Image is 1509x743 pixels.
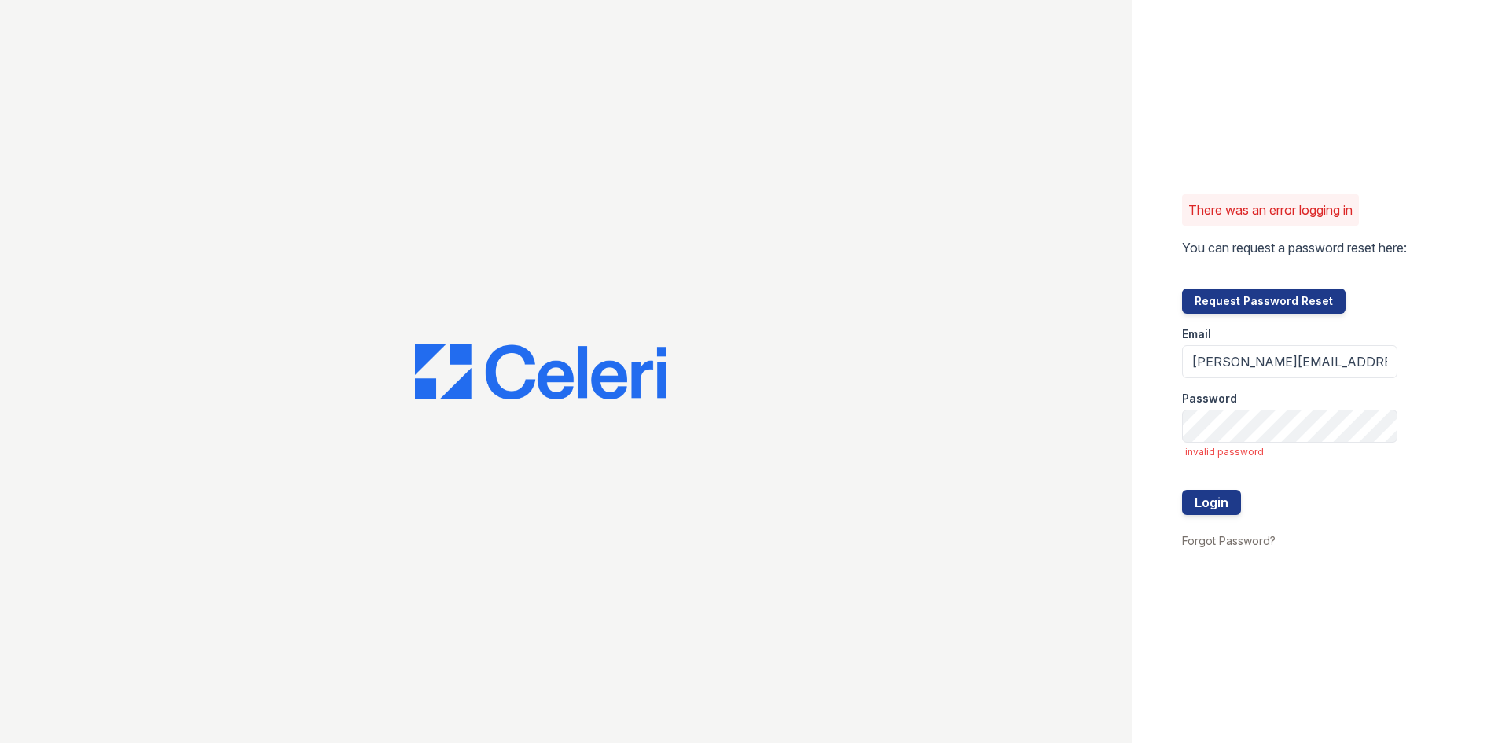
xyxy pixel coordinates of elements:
[1185,446,1397,458] span: invalid password
[1188,200,1353,219] p: There was an error logging in
[1182,326,1211,342] label: Email
[1182,289,1346,314] button: Request Password Reset
[415,344,666,400] img: CE_Logo_Blue-a8612792a0a2168367f1c8372b55b34899dd931a85d93a1a3d3e32e68fde9ad4.png
[1182,391,1237,406] label: Password
[1182,490,1241,515] button: Login
[1182,238,1407,257] p: You can request a password reset here:
[1182,534,1276,547] a: Forgot Password?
